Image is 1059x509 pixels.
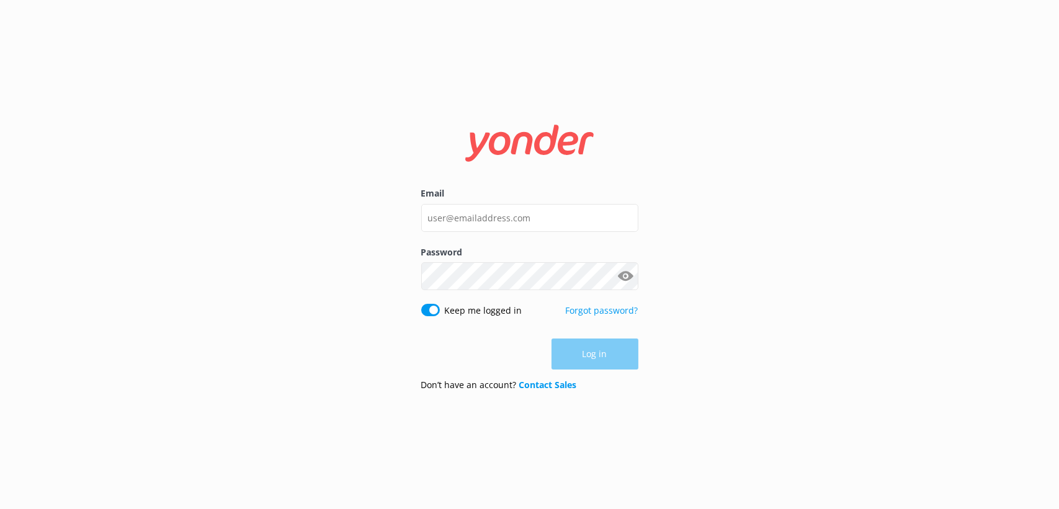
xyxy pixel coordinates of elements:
label: Password [421,246,638,259]
input: user@emailaddress.com [421,204,638,232]
a: Forgot password? [566,304,638,316]
button: Show password [614,264,638,289]
label: Email [421,187,638,200]
a: Contact Sales [519,379,577,391]
p: Don’t have an account? [421,378,577,392]
label: Keep me logged in [445,304,522,317]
